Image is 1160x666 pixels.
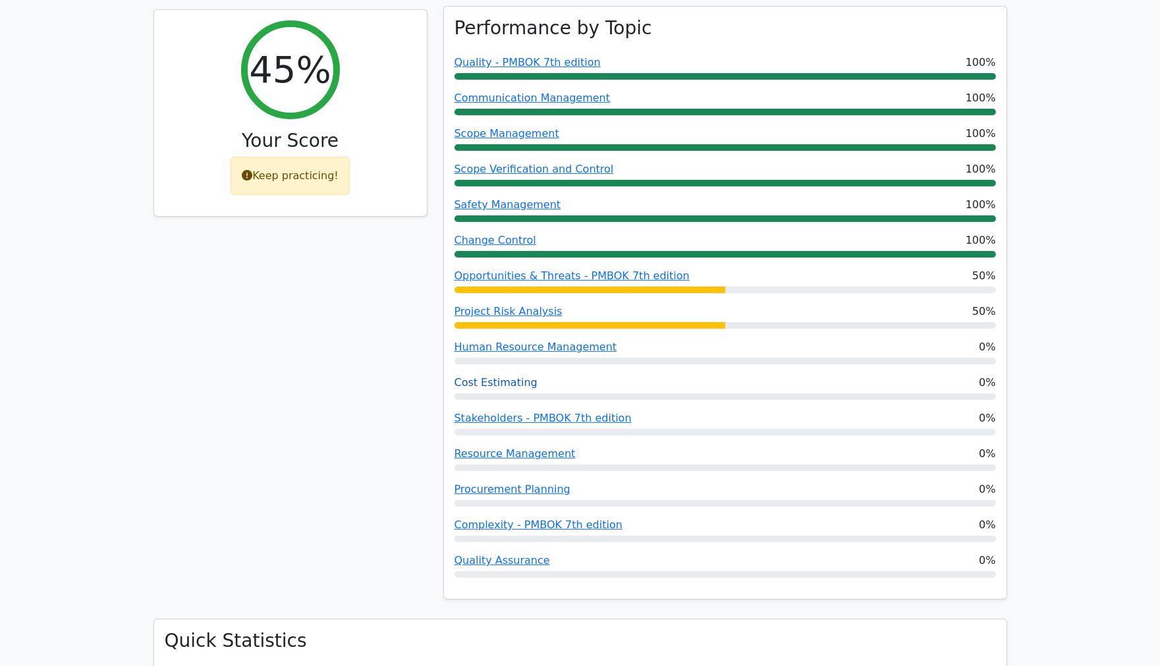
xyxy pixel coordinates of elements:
[972,304,996,319] span: 50%
[455,483,570,495] a: Procurement Planning
[966,233,996,248] span: 100%
[249,47,331,92] h2: 45%
[455,341,617,353] a: Human Resource Management
[979,339,995,355] span: 0%
[979,553,995,569] span: 0%
[165,130,416,152] h3: Your Score
[455,17,652,40] h3: Performance by Topic
[455,198,561,211] a: Safety Management
[966,126,996,142] span: 100%
[165,630,996,652] h3: Quick Statistics
[455,518,622,531] a: Complexity - PMBOK 7th edition
[455,127,559,140] a: Scope Management
[455,412,632,424] a: Stakeholders - PMBOK 7th edition
[979,410,995,426] span: 0%
[455,554,550,567] a: Quality Assurance
[972,268,996,284] span: 50%
[966,197,996,213] span: 100%
[455,92,611,104] a: Communication Management
[455,305,563,318] a: Project Risk Analysis
[455,234,536,246] a: Change Control
[966,55,996,70] span: 100%
[455,447,576,460] a: Resource Management
[231,157,350,195] div: Keep practicing!
[979,482,995,497] span: 0%
[455,163,614,175] a: Scope Verification and Control
[455,269,690,282] a: Opportunities & Threats - PMBOK 7th edition
[979,517,995,533] span: 0%
[979,375,995,391] span: 0%
[455,376,538,389] a: Cost Estimating
[966,161,996,177] span: 100%
[966,90,996,106] span: 100%
[455,56,601,69] a: Quality - PMBOK 7th edition
[979,446,995,462] span: 0%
